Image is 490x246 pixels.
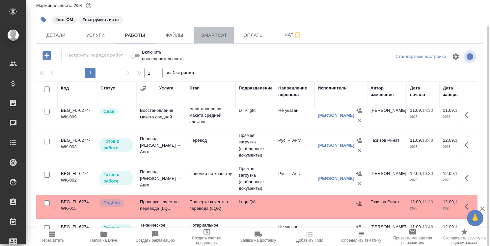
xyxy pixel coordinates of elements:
[58,104,97,127] td: BEG_FL-6274-WK-009
[181,228,232,246] button: Создать счет на предоплату
[58,134,97,157] td: BEG_FL-6274-WK-003
[422,224,433,229] p: 13:48
[391,236,434,245] span: Призвать менеджера по развитию
[367,134,407,157] td: Газизов Ринат
[159,85,173,91] div: Услуга
[296,238,323,243] span: Добавить Todo
[336,228,387,246] button: Определить тематику
[455,171,466,176] p: 11:30
[55,16,73,23] p: #нот ОМ
[84,1,93,10] button: 577.83 RUB;
[40,31,72,39] span: Детали
[443,108,455,113] p: 11.09,
[142,49,184,62] span: Включить последовательность
[443,138,455,143] p: 12.09,
[443,114,469,120] p: 2025
[80,31,111,39] span: Услуги
[235,195,275,218] td: LegalQA
[354,106,364,115] button: Назначить
[422,138,433,143] p: 13:48
[354,115,364,125] button: Удалить
[410,224,422,229] p: 11.09,
[367,104,407,127] td: [PERSON_NAME]
[275,104,314,127] td: Не указан
[235,129,275,162] td: Прямая загрузка (шаблонные документы)
[41,238,64,243] span: Пересчитать
[367,167,407,190] td: [PERSON_NAME]
[140,85,147,92] button: Сгруппировать
[455,108,466,113] p: 15:30
[103,200,120,206] p: Подбор
[367,220,407,243] td: [PERSON_NAME]
[354,169,364,179] button: Назначить
[410,144,436,150] p: 2025
[455,199,466,204] p: 12:30
[354,179,364,188] button: Удалить
[318,143,354,148] a: [PERSON_NAME]
[99,170,133,186] div: Исполнитель может приступить к работе
[159,31,190,39] span: Файлы
[137,195,186,218] td: Проверка качества перевода (LQ...
[455,138,466,143] p: 10:30
[137,219,186,245] td: Техническое обеспечение нотари...
[367,195,407,218] td: Газизов Ринат
[36,3,74,8] p: Маржинальность:
[235,162,275,195] td: Прямая загрузка (шаблонные документы)
[119,31,151,39] span: Работы
[238,31,269,39] span: Оплаты
[422,171,433,176] p: 10:30
[99,107,133,116] div: Менеджер проверил работу исполнителя, передает ее на следующий этап
[275,220,314,243] td: Не указан
[410,108,422,113] p: 11.09,
[354,199,364,209] button: Назначить
[370,85,403,98] div: Автор изменения
[394,52,448,62] div: split button
[354,145,364,155] button: Удалить
[58,167,97,190] td: BEG_FL-6274-WK-002
[36,12,51,27] button: Добавить тэг
[422,108,433,113] p: 14:30
[443,199,455,204] p: 12.09,
[61,85,69,91] div: Код
[198,31,230,39] span: Smartcat
[443,171,455,176] p: 12.09,
[275,134,314,157] td: Рус → Англ
[232,228,284,246] button: Заявка на доставку
[461,137,476,153] button: Здесь прячутся важные кнопки
[461,107,476,123] button: Здесь прячутся важные кнопки
[189,85,200,91] div: Этап
[455,224,466,229] p: 16:30
[318,85,347,91] div: Исполнитель
[78,16,124,22] span: выгрузить из ск
[410,205,436,212] p: 2025
[99,137,133,153] div: Исполнитель может приступить к работе
[240,238,276,243] span: Заявка на доставку
[137,104,186,127] td: Восстановление макета средней ...
[136,238,175,243] span: Создать рекламацию
[278,85,311,98] div: Направление перевода
[410,171,422,176] p: 12.09,
[470,211,481,225] span: 🙏
[235,104,275,127] td: DTPlight
[103,171,129,184] p: Готов к работе
[461,170,476,186] button: Здесь прячутся важные кнопки
[38,49,56,62] button: Добавить работу
[443,236,486,245] span: Скопировать ссылку на оценку заказа
[410,177,436,184] p: 2025
[294,31,302,39] svg: Подписаться
[448,49,464,64] span: Настроить таблицу
[387,228,438,246] button: Призвать менеджера по развитию
[443,144,469,150] p: 2025
[318,176,354,181] a: [PERSON_NAME]
[99,199,133,208] div: Можно подбирать исполнителей
[103,225,129,238] p: Готов к работе
[103,108,114,115] p: Сдан
[461,199,476,214] button: Здесь прячутся важные кнопки
[90,238,117,243] span: Папка на Drive
[464,50,477,63] span: Посмотреть информацию
[58,195,97,218] td: BEG_FL-6274-WK-015
[26,228,78,246] button: Пересчитать
[189,106,232,125] p: Восстановление макета средней сложнос...
[189,199,232,212] p: Проверка качества перевода (LQA)
[410,85,436,98] div: Дата начала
